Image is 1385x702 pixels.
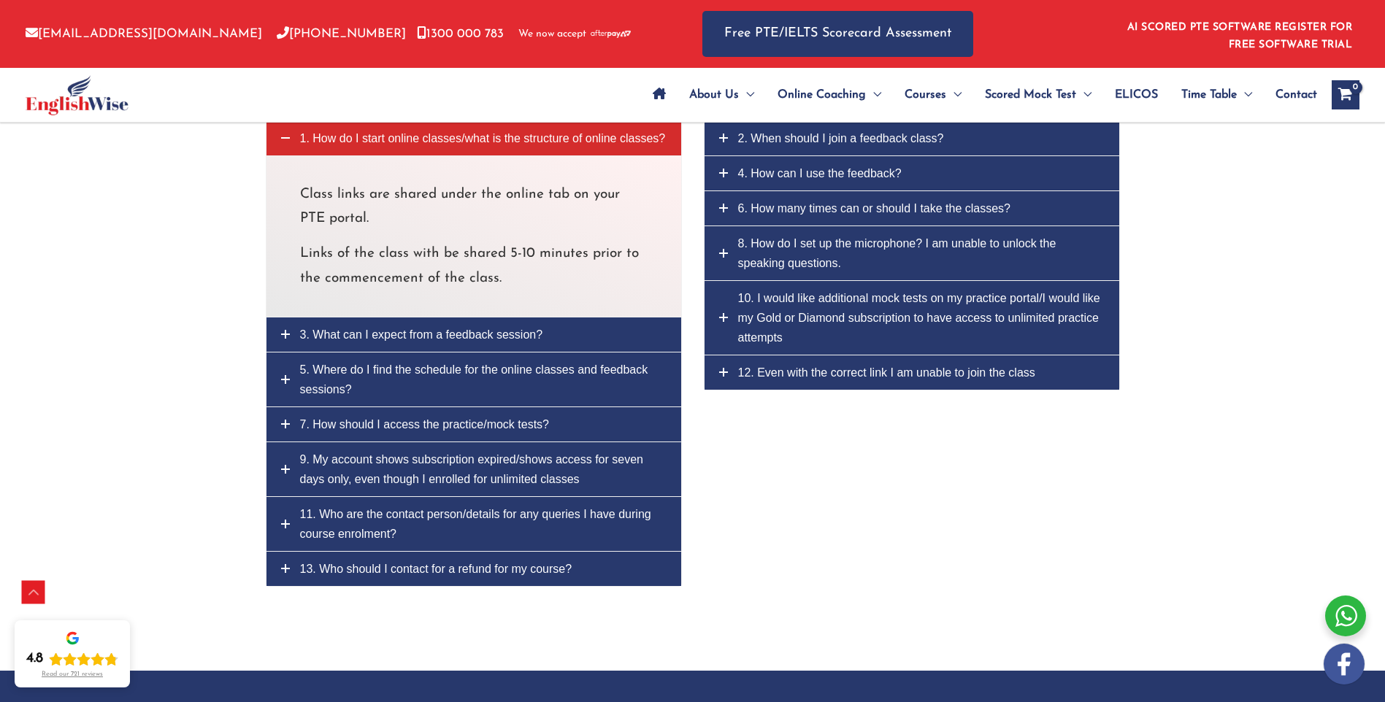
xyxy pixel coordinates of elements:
span: Menu Toggle [1237,69,1252,120]
a: 5. Where do I find the schedule for the online classes and feedback sessions? [266,352,681,406]
a: 12. Even with the correct link I am unable to join the class [705,355,1119,390]
a: 10. I would like additional mock tests on my practice portal/I would like my Gold or Diamond subs... [705,281,1119,355]
a: 2. When should I join a feedback class? [705,121,1119,155]
a: Free PTE/IELTS Scorecard Assessment [702,11,973,57]
span: 1. How do I start online classes/what is the structure of online classes? [300,132,666,144]
a: ELICOS [1103,69,1170,120]
span: Menu Toggle [1076,69,1091,120]
span: Menu Toggle [866,69,881,120]
a: AI SCORED PTE SOFTWARE REGISTER FOR FREE SOFTWARE TRIAL [1127,22,1353,50]
a: Contact [1264,69,1317,120]
span: Contact [1275,69,1317,120]
a: 11. Who are the contact person/details for any queries I have during course enrolment? [266,497,681,551]
a: Online CoachingMenu Toggle [766,69,893,120]
span: 2. When should I join a feedback class? [738,132,944,144]
span: Courses [905,69,946,120]
div: Read our 721 reviews [42,671,103,679]
span: About Us [689,69,739,120]
a: 1300 000 783 [417,28,504,40]
span: 10. I would like additional mock tests on my practice portal/I would like my Gold or Diamond subs... [738,292,1100,344]
p: Links of the class with be shared 5-10 minutes prior to the commencement of the class. [300,242,648,290]
img: white-facebook.png [1324,644,1365,684]
a: 3. What can I expect from a feedback session? [266,317,681,352]
a: About UsMenu Toggle [678,69,766,120]
span: 3. What can I expect from a feedback session? [300,328,543,341]
span: Online Coaching [778,69,866,120]
span: 7. How should I access the practice/mock tests? [300,418,549,431]
a: 1. How do I start online classes/what is the structure of online classes? [266,121,681,155]
span: Time Table [1181,69,1237,120]
img: Afterpay-Logo [591,30,631,38]
a: [PHONE_NUMBER] [277,28,406,40]
span: 11. Who are the contact person/details for any queries I have during course enrolment? [300,508,651,540]
span: Menu Toggle [739,69,754,120]
div: 4.8 [26,650,43,668]
a: 9. My account shows subscription expired/shows access for seven days only, even though I enrolled... [266,442,681,496]
span: 13. Who should I contact for a refund for my course? [300,563,572,575]
p: Class links are shared under the online tab on your PTE portal. [300,182,648,231]
span: ELICOS [1115,69,1158,120]
a: 8. How do I set up the microphone? I am unable to unlock the speaking questions. [705,226,1119,280]
span: 8. How do I set up the microphone? I am unable to unlock the speaking questions. [738,237,1056,269]
span: Menu Toggle [946,69,962,120]
span: Scored Mock Test [985,69,1076,120]
a: Scored Mock TestMenu Toggle [973,69,1103,120]
span: 12. Even with the correct link I am unable to join the class [738,366,1035,379]
a: Time TableMenu Toggle [1170,69,1264,120]
nav: Site Navigation: Main Menu [641,69,1317,120]
a: 6. How many times can or should I take the classes? [705,191,1119,225]
a: 4. How can I use the feedback? [705,156,1119,190]
span: 5. Where do I find the schedule for the online classes and feedback sessions? [300,363,648,396]
a: 13. Who should I contact for a refund for my course? [266,552,681,586]
span: 6. How many times can or should I take the classes? [738,202,1011,215]
a: CoursesMenu Toggle [893,69,973,120]
a: 7. How should I access the practice/mock tests? [266,407,681,441]
a: [EMAIL_ADDRESS][DOMAIN_NAME] [26,28,262,40]
img: cropped-ew-logo [26,75,128,115]
span: 4. How can I use the feedback? [738,167,902,180]
aside: Header Widget 1 [1119,10,1359,58]
span: We now accept [518,27,586,42]
a: View Shopping Cart, empty [1332,80,1359,109]
div: Rating: 4.8 out of 5 [26,650,118,668]
span: 9. My account shows subscription expired/shows access for seven days only, even though I enrolled... [300,453,643,485]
